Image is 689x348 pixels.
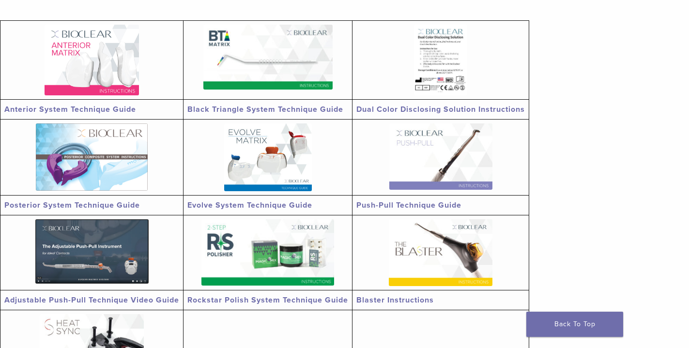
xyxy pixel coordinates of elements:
a: Posterior System Technique Guide [4,200,140,210]
a: Black Triangle System Technique Guide [187,105,343,114]
a: Push-Pull Technique Guide [356,200,461,210]
a: Evolve System Technique Guide [187,200,312,210]
a: Rockstar Polish System Technique Guide [187,295,348,305]
a: Back To Top [526,312,623,337]
a: Dual Color Disclosing Solution Instructions [356,105,525,114]
a: Blaster Instructions [356,295,434,305]
a: Anterior System Technique Guide [4,105,136,114]
a: Adjustable Push-Pull Technique Video Guide [4,295,179,305]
